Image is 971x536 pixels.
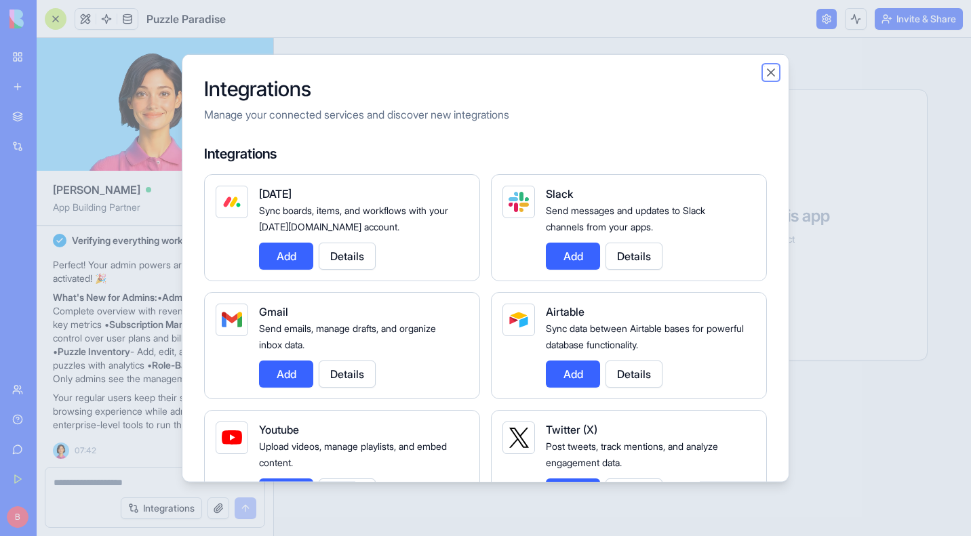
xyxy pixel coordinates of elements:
[259,242,313,269] button: Add
[546,304,584,318] span: Airtable
[259,360,313,387] button: Add
[606,360,662,387] button: Details
[204,106,767,122] p: Manage your connected services and discover new integrations
[259,440,447,468] span: Upload videos, manage playlists, and embed content.
[546,322,744,350] span: Sync data between Airtable bases for powerful database functionality.
[546,242,600,269] button: Add
[606,242,662,269] button: Details
[546,204,705,232] span: Send messages and updates to Slack channels from your apps.
[319,478,376,505] button: Details
[259,204,448,232] span: Sync boards, items, and workflows with your [DATE][DOMAIN_NAME] account.
[546,440,718,468] span: Post tweets, track mentions, and analyze engagement data.
[606,478,662,505] button: Details
[546,478,600,505] button: Add
[259,304,288,318] span: Gmail
[546,186,573,200] span: Slack
[546,360,600,387] button: Add
[204,76,767,100] h2: Integrations
[259,422,299,436] span: Youtube
[204,144,767,163] h4: Integrations
[319,242,376,269] button: Details
[546,422,597,436] span: Twitter (X)
[259,478,313,505] button: Add
[319,360,376,387] button: Details
[259,186,292,200] span: [DATE]
[259,322,436,350] span: Send emails, manage drafts, and organize inbox data.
